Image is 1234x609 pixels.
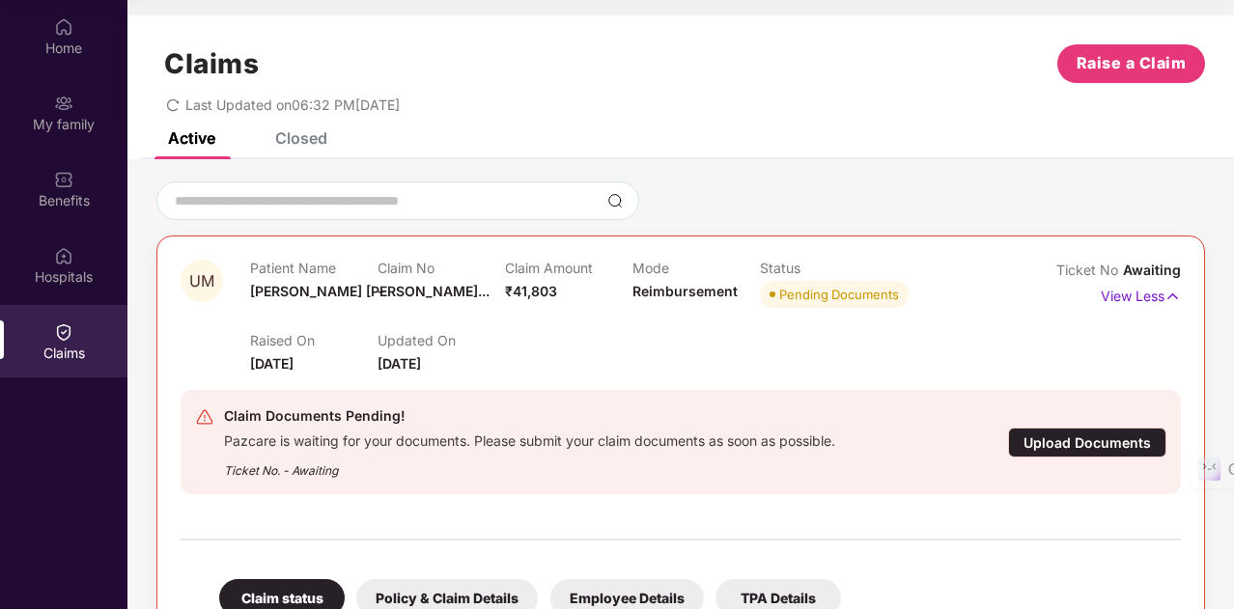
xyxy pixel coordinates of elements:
button: Raise a Claim [1057,44,1205,83]
img: svg+xml;base64,PHN2ZyB4bWxucz0iaHR0cDovL3d3dy53My5vcmcvMjAwMC9zdmciIHdpZHRoPSIxNyIgaGVpZ2h0PSIxNy... [1164,286,1181,307]
span: Reimbursement [632,283,738,299]
div: Closed [275,128,327,148]
img: svg+xml;base64,PHN2ZyBpZD0iQmVuZWZpdHMiIHhtbG5zPSJodHRwOi8vd3d3LnczLm9yZy8yMDAwL3N2ZyIgd2lkdGg9Ij... [54,170,73,189]
span: Awaiting [1123,262,1181,278]
span: ₹41,803 [505,283,557,299]
div: Claim Documents Pending! [224,404,835,428]
p: Mode [632,260,760,276]
span: [PERSON_NAME] [PERSON_NAME]... [250,283,490,299]
p: Claim No [378,260,505,276]
p: Claim Amount [505,260,632,276]
div: Active [168,128,215,148]
span: UM [189,273,214,290]
span: [DATE] [378,355,421,372]
img: svg+xml;base64,PHN2ZyBpZD0iU2VhcmNoLTMyeDMyIiB4bWxucz0iaHR0cDovL3d3dy53My5vcmcvMjAwMC9zdmciIHdpZH... [607,193,623,208]
div: Upload Documents [1008,428,1166,457]
p: Patient Name [250,260,378,276]
p: Raised On [250,332,378,348]
img: svg+xml;base64,PHN2ZyBpZD0iQ2xhaW0iIHhtbG5zPSJodHRwOi8vd3d3LnczLm9yZy8yMDAwL3N2ZyIgd2lkdGg9IjIwIi... [54,322,73,342]
div: Pending Documents [779,285,899,304]
span: - [378,283,384,299]
img: svg+xml;base64,PHN2ZyBpZD0iSG9zcGl0YWxzIiB4bWxucz0iaHR0cDovL3d3dy53My5vcmcvMjAwMC9zdmciIHdpZHRoPS... [54,246,73,265]
img: svg+xml;base64,PHN2ZyBpZD0iSG9tZSIgeG1sbnM9Imh0dHA6Ly93d3cudzMub3JnLzIwMDAvc3ZnIiB3aWR0aD0iMjAiIG... [54,17,73,37]
div: Pazcare is waiting for your documents. Please submit your claim documents as soon as possible. [224,428,835,450]
span: Ticket No [1056,262,1123,278]
p: View Less [1101,281,1181,307]
h1: Claims [164,47,259,80]
span: Raise a Claim [1077,51,1187,75]
img: svg+xml;base64,PHN2ZyB3aWR0aD0iMjAiIGhlaWdodD0iMjAiIHZpZXdCb3g9IjAgMCAyMCAyMCIgZmlsbD0ibm9uZSIgeG... [54,94,73,113]
span: [DATE] [250,355,294,372]
p: Status [760,260,887,276]
img: svg+xml;base64,PHN2ZyB4bWxucz0iaHR0cDovL3d3dy53My5vcmcvMjAwMC9zdmciIHdpZHRoPSIyNCIgaGVpZ2h0PSIyNC... [195,407,214,427]
span: Last Updated on 06:32 PM[DATE] [185,97,400,113]
p: Updated On [378,332,505,348]
div: Ticket No. - Awaiting [224,450,835,480]
span: redo [166,97,180,113]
